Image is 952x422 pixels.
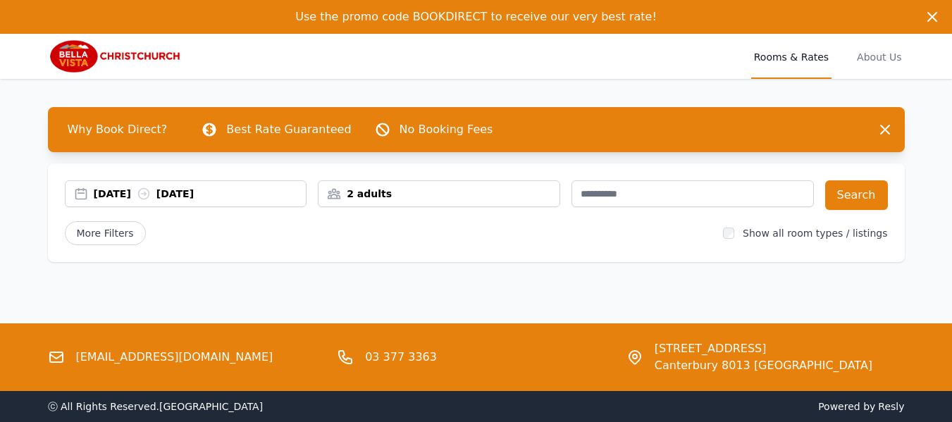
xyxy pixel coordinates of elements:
[94,187,307,201] div: [DATE] [DATE]
[655,357,872,374] span: Canterbury 8013 [GEOGRAPHIC_DATA]
[854,34,904,79] a: About Us
[56,116,179,144] span: Why Book Direct?
[400,121,493,138] p: No Booking Fees
[655,340,872,357] span: [STREET_ADDRESS]
[365,349,437,366] a: 03 377 3363
[482,399,905,414] span: Powered by
[825,180,888,210] button: Search
[878,401,904,412] a: Resly
[319,187,560,201] div: 2 adults
[65,221,146,245] span: More Filters
[76,349,273,366] a: [EMAIL_ADDRESS][DOMAIN_NAME]
[226,121,351,138] p: Best Rate Guaranteed
[48,401,264,412] span: ⓒ All Rights Reserved. [GEOGRAPHIC_DATA]
[295,10,657,23] span: Use the promo code BOOKDIRECT to receive our very best rate!
[743,228,887,239] label: Show all room types / listings
[751,34,832,79] a: Rooms & Rates
[48,39,183,73] img: Bella Vista Christchurch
